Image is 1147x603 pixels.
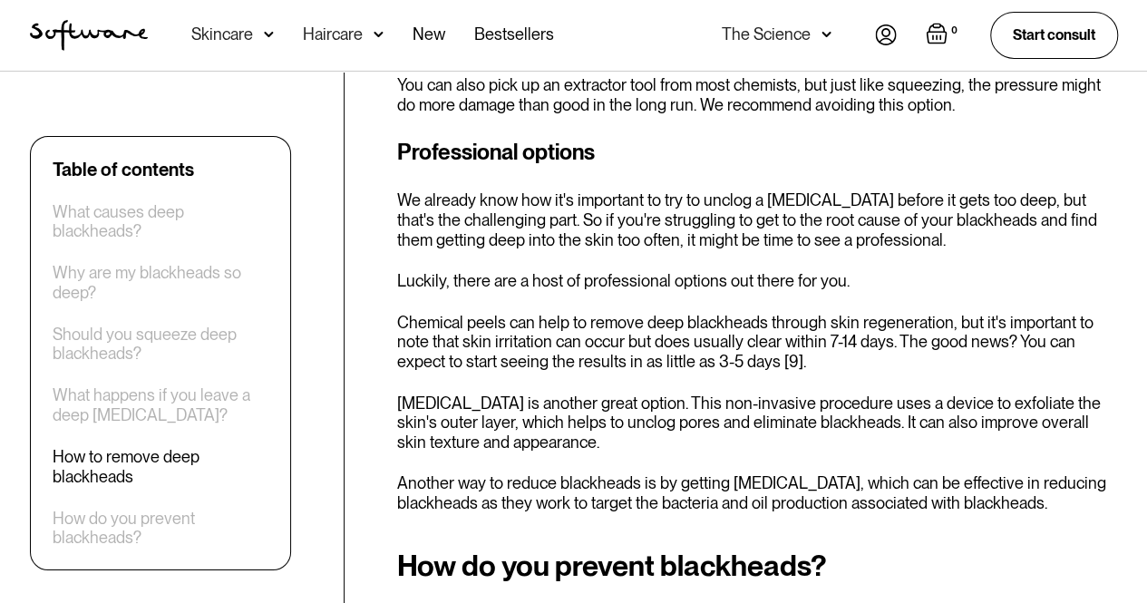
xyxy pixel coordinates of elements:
img: Software Logo [30,20,148,51]
div: Skincare [191,25,253,44]
a: Open empty cart [926,23,961,48]
a: Why are my blackheads so deep? [53,264,268,303]
img: arrow down [264,25,274,44]
a: home [30,20,148,51]
div: The Science [722,25,811,44]
p: We already know how it's important to try to unclog a [MEDICAL_DATA] before it gets too deep, but... [397,190,1118,249]
div: Haircare [303,25,363,44]
h2: How do you prevent blackheads? [397,550,1118,582]
div: 0 [948,23,961,39]
a: What causes deep blackheads? [53,202,268,241]
p: [MEDICAL_DATA] is another great option. This non-invasive procedure uses a device to exfoliate th... [397,394,1118,452]
a: Start consult [990,12,1118,58]
p: Chemical peels can help to remove deep blackheads through skin regeneration, but it's important t... [397,313,1118,372]
a: What happens if you leave a deep [MEDICAL_DATA]? [53,386,268,425]
img: arrow down [821,25,831,44]
div: Table of contents [53,159,194,180]
h3: Professional options [397,136,1118,169]
p: Luckily, there are a host of professional options out there for you. [397,271,1118,291]
img: arrow down [374,25,384,44]
p: Another way to reduce blackheads is by getting [MEDICAL_DATA], which can be effective in reducing... [397,473,1118,512]
a: Should you squeeze deep blackheads? [53,325,268,364]
a: How to remove deep blackheads [53,447,268,486]
p: You can also pick up an extractor tool from most chemists, but just like squeezing, the pressure ... [397,75,1118,114]
a: How do you prevent blackheads? [53,509,268,548]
